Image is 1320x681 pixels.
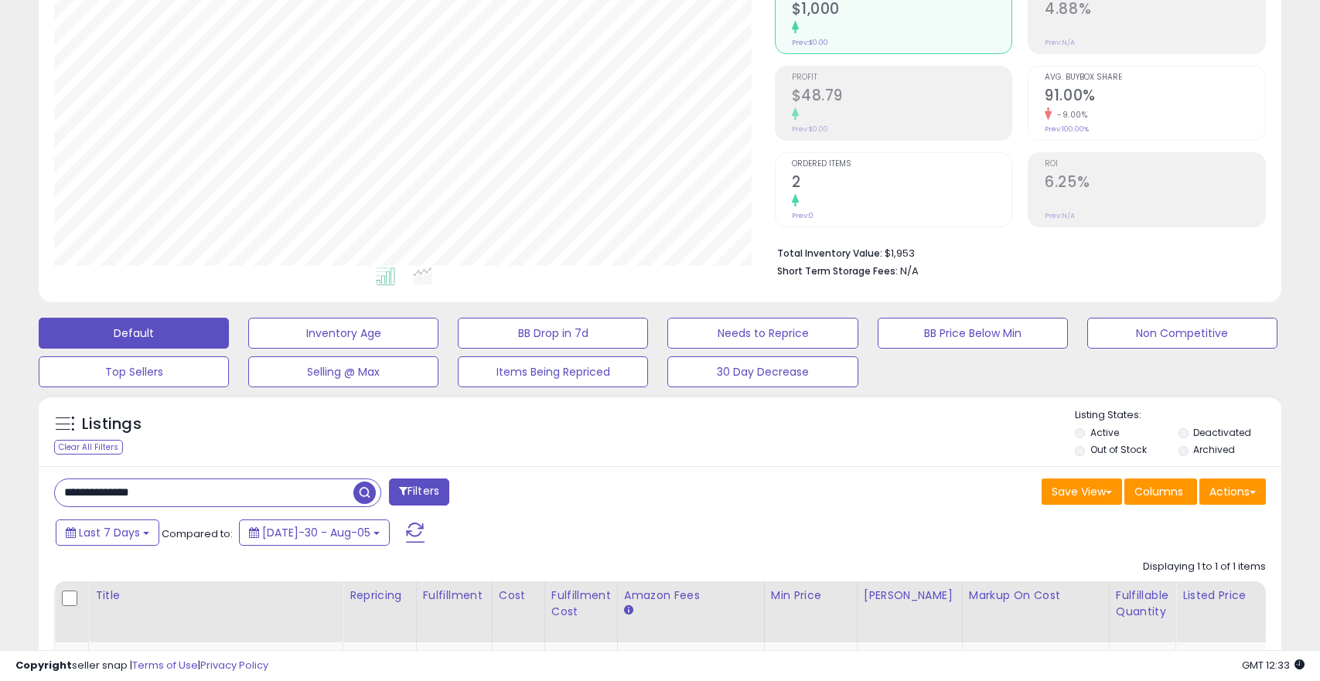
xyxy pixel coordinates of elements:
[792,38,828,47] small: Prev: $0.00
[969,587,1103,604] div: Markup on Cost
[248,356,438,387] button: Selling @ Max
[777,264,898,278] b: Short Term Storage Fees:
[792,124,828,134] small: Prev: $0.00
[458,356,648,387] button: Items Being Repriced
[1124,478,1197,505] button: Columns
[56,519,159,546] button: Last 7 Days
[54,440,123,455] div: Clear All Filters
[423,587,486,604] div: Fulfillment
[1045,87,1265,107] h2: 91.00%
[95,587,336,604] div: Title
[1116,587,1169,620] div: Fulfillable Quantity
[15,659,268,673] div: seller snap | |
[667,356,858,387] button: 30 Day Decrease
[1242,658,1305,672] span: 2025-08-13 12:33 GMT
[1193,443,1235,456] label: Archived
[1087,318,1277,349] button: Non Competitive
[1182,587,1316,604] div: Listed Price
[962,581,1109,642] th: The percentage added to the cost of goods (COGS) that forms the calculator for Min & Max prices.
[771,587,851,604] div: Min Price
[79,525,140,540] span: Last 7 Days
[132,658,198,672] a: Terms of Use
[39,356,229,387] button: Top Sellers
[777,243,1254,261] li: $1,953
[389,478,449,506] button: Filters
[162,526,233,541] span: Compared to:
[1045,211,1075,220] small: Prev: N/A
[624,587,758,604] div: Amazon Fees
[1193,426,1251,439] label: Deactivated
[499,587,538,604] div: Cost
[248,318,438,349] button: Inventory Age
[1042,478,1122,505] button: Save View
[792,87,1012,107] h2: $48.79
[350,587,410,604] div: Repricing
[458,318,648,349] button: BB Drop in 7d
[39,318,229,349] button: Default
[1075,408,1281,423] p: Listing States:
[777,247,882,260] b: Total Inventory Value:
[239,519,390,546] button: [DATE]-30 - Aug-05
[792,160,1012,169] span: Ordered Items
[262,525,370,540] span: [DATE]-30 - Aug-05
[1090,443,1147,456] label: Out of Stock
[900,264,919,278] span: N/A
[1134,484,1183,499] span: Columns
[667,318,858,349] button: Needs to Reprice
[1143,560,1266,574] div: Displaying 1 to 1 of 1 items
[792,173,1012,194] h2: 2
[1045,73,1265,82] span: Avg. Buybox Share
[1045,160,1265,169] span: ROI
[551,587,611,620] div: Fulfillment Cost
[878,318,1068,349] button: BB Price Below Min
[82,414,142,435] h5: Listings
[1045,124,1089,134] small: Prev: 100.00%
[792,211,813,220] small: Prev: 0
[1052,109,1087,121] small: -9.00%
[15,658,72,672] strong: Copyright
[792,73,1012,82] span: Profit
[1090,426,1119,439] label: Active
[200,658,268,672] a: Privacy Policy
[624,604,633,618] small: Amazon Fees.
[864,587,956,604] div: [PERSON_NAME]
[1199,478,1266,505] button: Actions
[1045,38,1075,47] small: Prev: N/A
[1045,173,1265,194] h2: 6.25%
